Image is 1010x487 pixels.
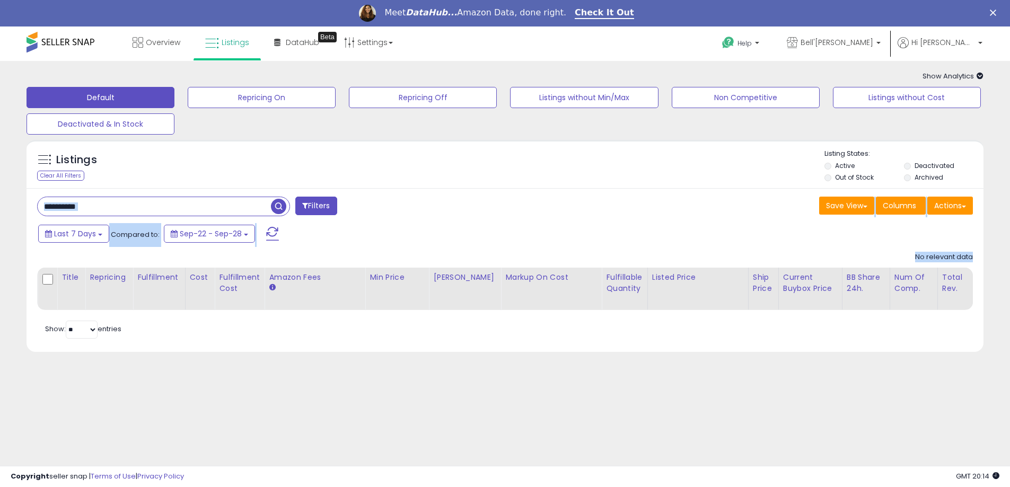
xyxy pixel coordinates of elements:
[269,272,361,283] div: Amazon Fees
[11,472,184,482] div: seller snap | |
[90,272,128,283] div: Repricing
[180,228,242,239] span: Sep-22 - Sep-28
[714,28,770,61] a: Help
[56,153,97,167] h5: Listings
[652,272,744,283] div: Listed Price
[819,197,874,215] button: Save View
[923,71,983,81] span: Show Analytics
[266,26,327,58] a: DataHub
[433,272,496,283] div: [PERSON_NAME]
[269,283,275,293] small: Amazon Fees.
[575,7,634,19] a: Check It Out
[27,113,174,135] button: Deactivated & In Stock
[737,39,752,48] span: Help
[295,197,337,215] button: Filters
[349,87,497,108] button: Repricing Off
[318,32,337,42] div: Tooltip anchor
[197,26,257,58] a: Listings
[956,471,999,481] span: 2025-10-6 20:14 GMT
[783,272,838,294] div: Current Buybox Price
[942,272,981,294] div: Total Rev.
[406,7,457,17] i: DataHub...
[359,5,376,22] img: Profile image for Georgie
[164,225,255,243] button: Sep-22 - Sep-28
[38,225,109,243] button: Last 7 Days
[137,471,184,481] a: Privacy Policy
[91,471,136,481] a: Terms of Use
[190,272,210,283] div: Cost
[146,37,180,48] span: Overview
[54,228,96,239] span: Last 7 Days
[222,37,249,48] span: Listings
[27,87,174,108] button: Default
[722,36,735,49] i: Get Help
[606,272,643,294] div: Fulfillable Quantity
[336,26,401,58] a: Settings
[847,272,885,294] div: BB Share 24h.
[898,37,982,61] a: Hi [PERSON_NAME]
[824,149,983,159] p: Listing States:
[370,272,424,283] div: Min Price
[219,272,260,294] div: Fulfillment Cost
[137,272,180,283] div: Fulfillment
[672,87,820,108] button: Non Competitive
[111,229,160,240] span: Compared to:
[37,171,84,181] div: Clear All Filters
[915,173,943,182] label: Archived
[11,471,49,481] strong: Copyright
[779,26,889,61] a: Bell'[PERSON_NAME]
[125,26,188,58] a: Overview
[927,197,973,215] button: Actions
[62,272,81,283] div: Title
[384,7,566,18] div: Meet Amazon Data, done right.
[835,173,874,182] label: Out of Stock
[45,324,121,334] span: Show: entries
[894,272,933,294] div: Num of Comp.
[510,87,658,108] button: Listings without Min/Max
[915,252,973,262] div: No relevant data
[501,268,602,310] th: The percentage added to the cost of goods (COGS) that forms the calculator for Min & Max prices.
[286,37,319,48] span: DataHub
[883,200,916,211] span: Columns
[876,197,926,215] button: Columns
[753,272,774,294] div: Ship Price
[188,87,336,108] button: Repricing On
[990,10,1000,16] div: Close
[833,87,981,108] button: Listings without Cost
[801,37,873,48] span: Bell'[PERSON_NAME]
[911,37,975,48] span: Hi [PERSON_NAME]
[915,161,954,170] label: Deactivated
[835,161,855,170] label: Active
[505,272,597,283] div: Markup on Cost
